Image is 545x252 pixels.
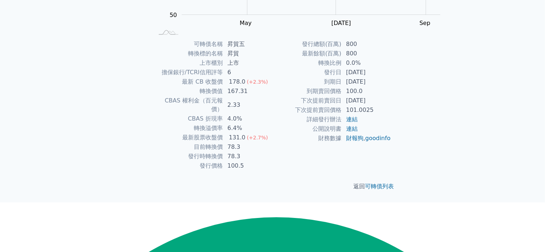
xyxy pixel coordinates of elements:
[154,58,223,68] td: 上市櫃別
[273,115,342,124] td: 詳細發行辦法
[154,133,223,142] td: 最新股票收盤價
[154,49,223,58] td: 轉換標的名稱
[223,152,273,161] td: 78.3
[342,87,391,96] td: 100.0
[365,183,394,190] a: 可轉債列表
[273,49,342,58] td: 最新餘額(百萬)
[223,123,273,133] td: 6.4%
[342,49,391,58] td: 800
[154,87,223,96] td: 轉換價值
[154,114,223,123] td: CBAS 折現率
[223,161,273,171] td: 100.5
[342,39,391,49] td: 800
[223,87,273,96] td: 167.31
[223,96,273,114] td: 2.33
[273,96,342,105] td: 下次提前賣回日
[154,123,223,133] td: 轉換溢價率
[223,142,273,152] td: 78.3
[154,142,223,152] td: 目前轉換價
[145,182,400,191] p: 返回
[227,77,247,86] div: 178.0
[223,114,273,123] td: 4.0%
[273,58,342,68] td: 轉換比例
[273,124,342,134] td: 公開說明書
[154,39,223,49] td: 可轉債名稱
[273,105,342,115] td: 下次提前賣回價格
[154,96,223,114] td: CBAS 權利金（百元報價）
[247,135,268,140] span: (+2.7%)
[342,134,391,143] td: ,
[154,68,223,77] td: 擔保銀行/TCRI信用評等
[342,96,391,105] td: [DATE]
[154,152,223,161] td: 發行時轉換價
[223,58,273,68] td: 上市
[223,49,273,58] td: 昇貿
[346,116,358,123] a: 連結
[342,77,391,87] td: [DATE]
[170,12,177,18] tspan: 50
[342,68,391,77] td: [DATE]
[273,39,342,49] td: 發行總額(百萬)
[227,133,247,142] div: 131.0
[273,77,342,87] td: 到期日
[240,20,252,26] tspan: May
[346,135,363,142] a: 財報狗
[273,87,342,96] td: 到期賣回價格
[342,58,391,68] td: 0.0%
[223,68,273,77] td: 6
[342,105,391,115] td: 101.0025
[223,39,273,49] td: 昇貿五
[346,125,358,132] a: 連結
[273,134,342,143] td: 財務數據
[154,77,223,87] td: 最新 CB 收盤價
[365,135,391,142] a: goodinfo
[154,161,223,171] td: 發行價格
[331,20,351,26] tspan: [DATE]
[247,79,268,85] span: (+2.3%)
[273,68,342,77] td: 發行日
[420,20,430,26] tspan: Sep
